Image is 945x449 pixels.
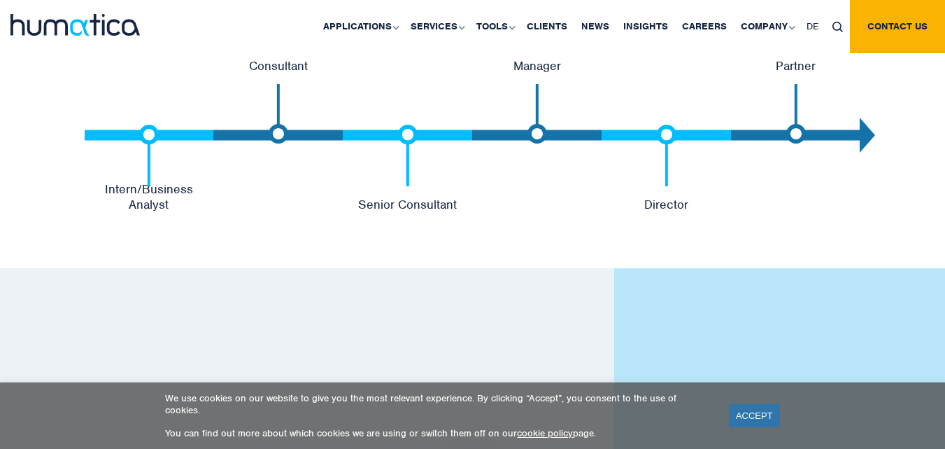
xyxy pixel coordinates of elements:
img: Polygon [860,118,875,153]
img: b_line [398,125,418,186]
img: b_line2 [527,84,547,144]
p: Consultant [213,58,343,74]
p: We use cookies on our website to give you the most relevant experience. By clicking “Accept”, you... [165,392,711,416]
a: cookie policy [517,427,573,439]
p: Intern/Business Analyst [85,181,214,212]
p: You can find out more about which cookies we are using or switch them off on our page. [165,427,711,439]
img: b_line2 [269,84,288,144]
img: b_line2 [786,84,806,144]
img: logo [10,14,140,36]
p: Manager [472,58,602,74]
p: Partner [731,58,860,74]
p: Director [602,197,731,212]
img: search_icon [832,22,843,32]
a: ACCEPT [729,404,780,427]
p: Senior Consultant [343,197,472,212]
img: b_line [139,125,159,186]
img: b_line [657,125,676,186]
span: DE [807,20,818,32]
